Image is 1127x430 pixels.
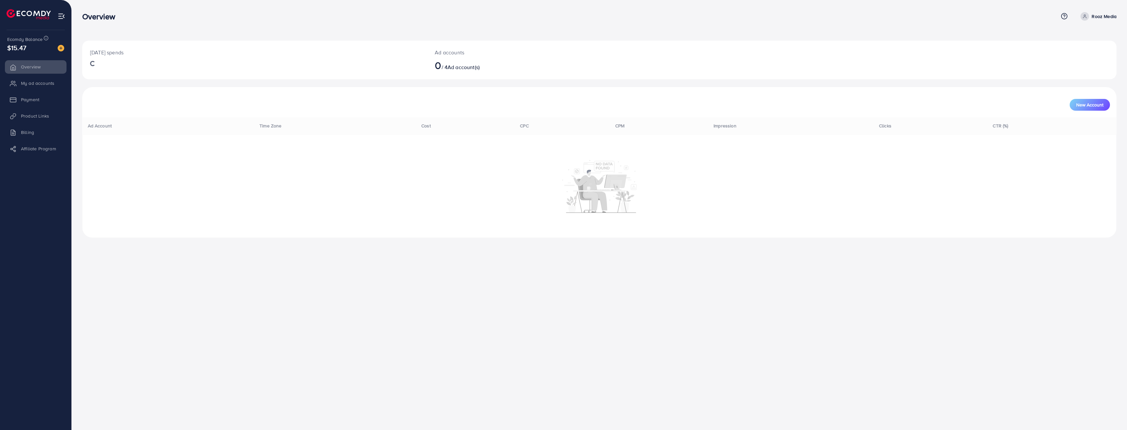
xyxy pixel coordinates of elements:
button: New Account [1070,99,1110,111]
span: Ad account(s) [448,64,480,71]
h2: / 4 [435,59,678,71]
a: Rooz Media [1078,12,1117,21]
h3: Overview [82,12,121,21]
img: logo [7,9,51,19]
img: image [58,45,64,51]
span: 0 [435,58,441,73]
span: $15.47 [7,43,26,52]
img: menu [58,12,65,20]
p: [DATE] spends [90,48,419,56]
p: Ad accounts [435,48,678,56]
p: Rooz Media [1092,12,1117,20]
span: New Account [1076,103,1103,107]
span: Ecomdy Balance [7,36,43,43]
